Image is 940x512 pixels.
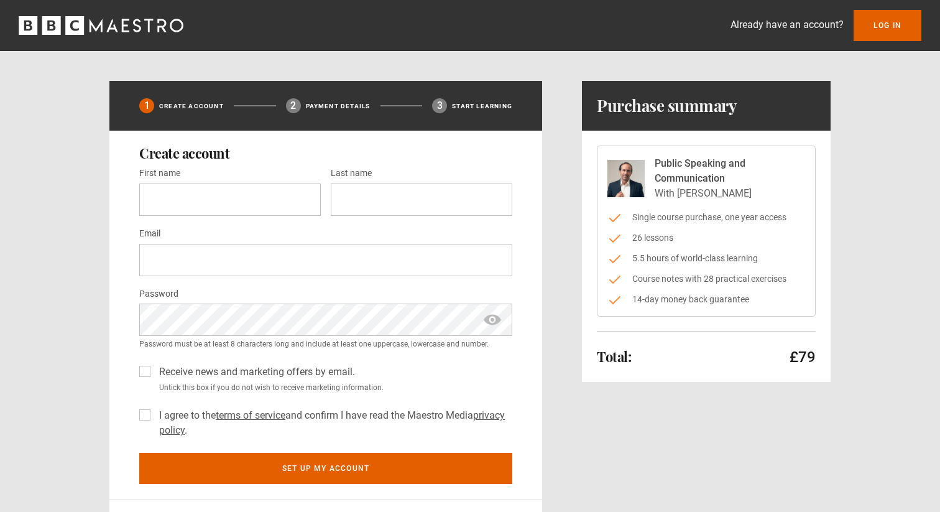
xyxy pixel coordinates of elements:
p: With [PERSON_NAME] [655,186,805,201]
p: Public Speaking and Communication [655,156,805,186]
label: Email [139,226,160,241]
h1: Purchase summary [597,96,737,116]
small: Password must be at least 8 characters long and include at least one uppercase, lowercase and num... [139,338,512,350]
p: Create Account [159,101,224,111]
label: First name [139,166,180,181]
a: terms of service [216,409,285,421]
div: 3 [432,98,447,113]
button: Set up my account [139,453,512,484]
a: Log In [854,10,921,41]
li: 5.5 hours of world-class learning [607,252,805,265]
p: Start learning [452,101,512,111]
label: Receive news and marketing offers by email. [154,365,355,379]
li: 26 lessons [607,231,805,244]
div: 1 [139,98,154,113]
div: 2 [286,98,301,113]
p: Payment details [306,101,371,111]
span: show password [482,304,502,336]
li: 14-day money back guarantee [607,293,805,306]
li: Course notes with 28 practical exercises [607,272,805,286]
label: Password [139,287,178,302]
p: £79 [790,347,816,367]
label: Last name [331,166,372,181]
small: Untick this box if you do not wish to receive marketing information. [154,382,512,393]
label: I agree to the and confirm I have read the Maestro Media . [154,408,512,438]
h2: Create account [139,146,512,161]
li: Single course purchase, one year access [607,211,805,224]
p: Already have an account? [730,17,844,32]
h2: Total: [597,349,631,364]
svg: BBC Maestro [19,16,183,35]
